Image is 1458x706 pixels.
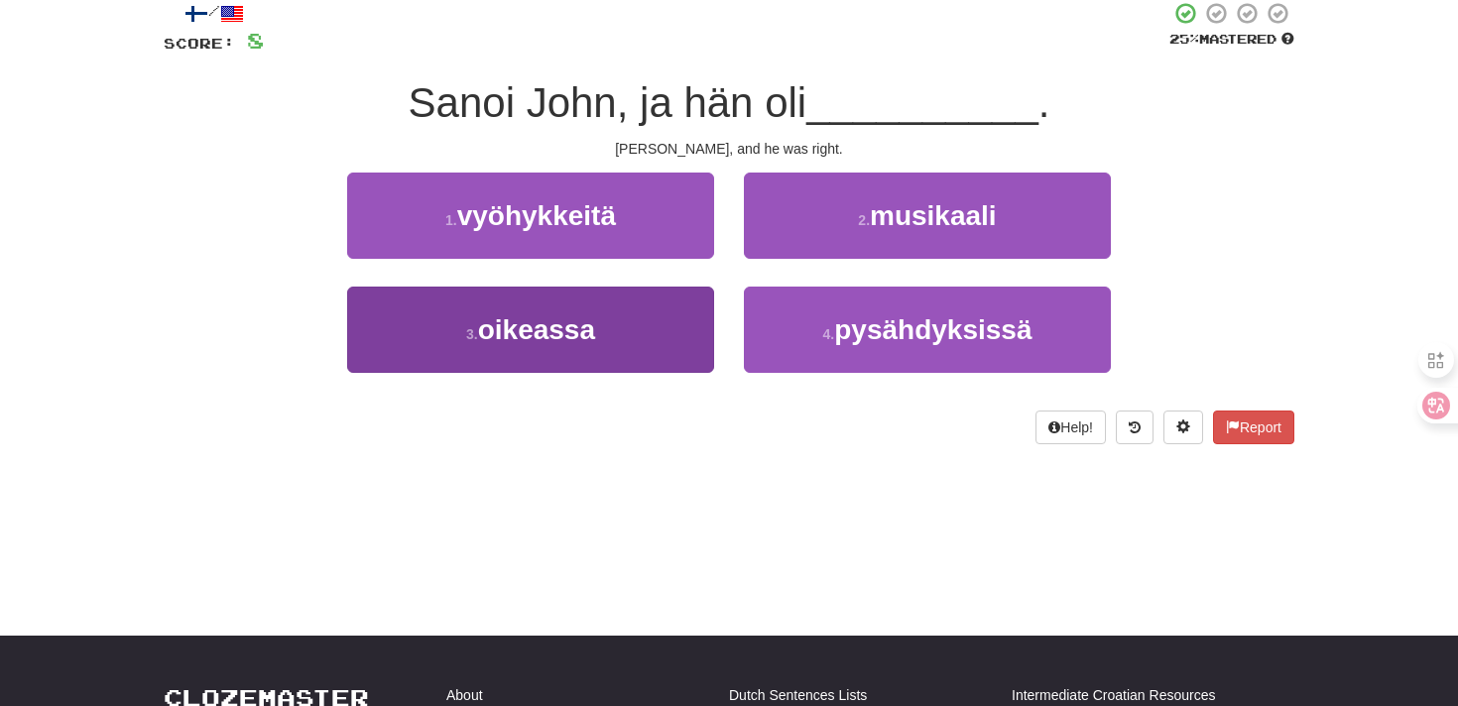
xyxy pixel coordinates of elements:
span: oikeassa [478,314,595,345]
button: 3.oikeassa [347,287,714,373]
span: Score: [164,35,235,52]
div: / [164,1,264,26]
small: 1 . [445,212,457,228]
button: Help! [1035,411,1106,444]
small: 2 . [858,212,870,228]
button: 2.musikaali [744,173,1111,259]
span: musikaali [870,200,997,231]
small: 3 . [466,326,478,342]
button: 4.pysähdyksissä [744,287,1111,373]
div: Mastered [1169,31,1294,49]
span: 8 [247,28,264,53]
small: 4 . [823,326,835,342]
button: 1.vyöhykkeitä [347,173,714,259]
span: __________ [806,79,1038,126]
span: . [1038,79,1050,126]
a: About [446,685,483,705]
span: 25 % [1169,31,1199,47]
a: Intermediate Croatian Resources [1012,685,1215,705]
span: Sanoi John, ja hän oli [409,79,807,126]
span: vyöhykkeitä [457,200,616,231]
button: Round history (alt+y) [1116,411,1154,444]
a: Dutch Sentences Lists [729,685,867,705]
span: pysähdyksissä [834,314,1032,345]
button: Report [1213,411,1294,444]
div: [PERSON_NAME], and he was right. [164,139,1294,159]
